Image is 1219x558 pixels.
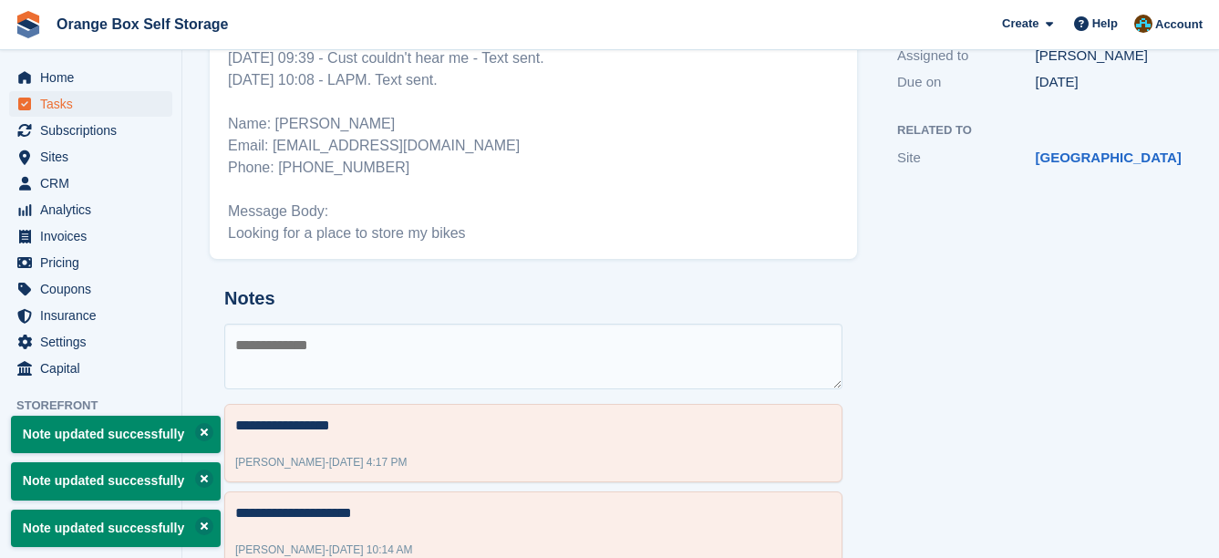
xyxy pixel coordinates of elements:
a: menu [9,144,172,170]
h2: Notes [224,288,842,309]
a: menu [9,356,172,381]
img: stora-icon-8386f47178a22dfd0bd8f6a31ec36ba5ce8667c1dd55bd0f319d3a0aa187defe.svg [15,11,42,38]
span: Analytics [40,197,150,222]
a: menu [9,303,172,328]
span: Storefront [16,397,181,415]
div: [PERSON_NAME] [1036,46,1174,67]
span: [PERSON_NAME] [235,543,325,556]
a: menu [9,197,172,222]
h2: Related to [897,124,1173,138]
span: [DATE] 4:17 PM [329,456,408,469]
span: Invoices [40,223,150,249]
span: Settings [40,329,150,355]
a: [GEOGRAPHIC_DATA] [1036,150,1182,165]
span: CRM [40,170,150,196]
span: Coupons [40,276,150,302]
a: menu [9,329,172,355]
a: menu [9,250,172,275]
span: Sites [40,144,150,170]
a: menu [9,170,172,196]
div: [DATE] 11:10 - LAPM. No Text as BB has phone. Email sent. [DATE] 09:39 - Cust couldn't hear me - ... [228,26,839,244]
span: Insurance [40,303,150,328]
a: menu [9,118,172,143]
div: - [235,542,413,558]
a: menu [9,276,172,302]
span: Account [1155,15,1203,34]
a: menu [9,65,172,90]
a: menu [9,91,172,117]
div: - [235,454,408,470]
span: Home [40,65,150,90]
span: Capital [40,356,150,381]
img: Mike [1134,15,1152,33]
span: Tasks [40,91,150,117]
a: Orange Box Self Storage [49,9,236,39]
span: Help [1092,15,1118,33]
a: menu [9,419,172,445]
span: Subscriptions [40,118,150,143]
span: [PERSON_NAME] [235,456,325,469]
span: Pricing [40,250,150,275]
div: Assigned to [897,46,1036,67]
div: Site [897,148,1036,169]
p: Note updated successfully [11,510,221,547]
p: Note updated successfully [11,462,221,500]
p: Note updated successfully [11,416,221,453]
div: Due on [897,72,1036,93]
a: menu [9,223,172,249]
span: Create [1002,15,1038,33]
span: [DATE] 10:14 AM [329,543,413,556]
div: [DATE] [1036,72,1174,93]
